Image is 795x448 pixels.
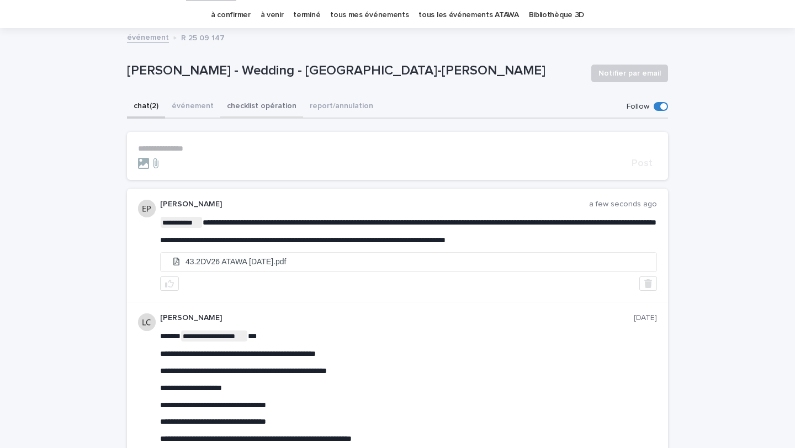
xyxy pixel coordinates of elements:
span: Notifier par email [598,68,661,79]
a: 43.2DV26 ATAWA [DATE].pdf [161,253,656,271]
a: Bibliothèque 3D [529,2,584,28]
li: 43.2DV26 ATAWA [DATE].pdf [161,253,656,271]
button: Post [627,158,657,168]
a: tous les événements ATAWA [418,2,518,28]
button: événement [165,95,220,119]
p: [PERSON_NAME] [160,313,634,323]
a: à confirmer [211,2,251,28]
button: checklist opération [220,95,303,119]
p: R 25 09 147 [181,31,225,43]
a: événement [127,30,169,43]
button: Notifier par email [591,65,668,82]
span: Post [632,158,653,168]
p: a few seconds ago [589,200,657,209]
button: like this post [160,276,179,291]
p: [PERSON_NAME] [160,200,589,209]
button: report/annulation [303,95,380,119]
p: Follow [627,102,649,111]
p: [PERSON_NAME] - Wedding - [GEOGRAPHIC_DATA]-[PERSON_NAME] [127,63,582,79]
p: [DATE] [634,313,657,323]
a: tous mes événements [330,2,409,28]
a: terminé [293,2,320,28]
a: à venir [261,2,284,28]
button: Delete post [639,276,657,291]
button: chat (2) [127,95,165,119]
